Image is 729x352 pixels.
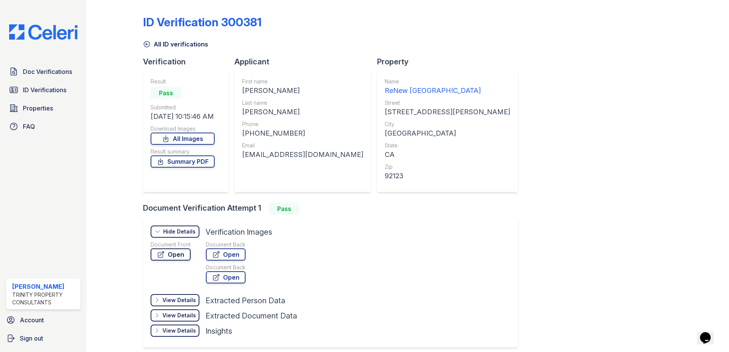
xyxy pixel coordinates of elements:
[385,128,510,139] div: [GEOGRAPHIC_DATA]
[377,56,524,67] div: Property
[163,228,196,235] div: Hide Details
[697,322,721,344] iframe: chat widget
[143,203,524,215] div: Document Verification Attempt 1
[143,15,262,29] div: ID Verification 300381
[385,78,510,85] div: Name
[151,87,181,99] div: Pass
[206,264,246,271] div: Document Back
[6,119,80,134] a: FAQ
[234,56,377,67] div: Applicant
[151,111,215,122] div: [DATE] 10:15:46 AM
[151,155,215,168] a: Summary PDF
[385,120,510,128] div: City
[206,326,232,336] div: Insights
[242,107,363,117] div: [PERSON_NAME]
[242,149,363,160] div: [EMAIL_ADDRESS][DOMAIN_NAME]
[385,149,510,160] div: CA
[385,85,510,96] div: ReNew [GEOGRAPHIC_DATA]
[206,227,272,237] div: Verification Images
[206,271,246,283] a: Open
[385,142,510,149] div: State
[151,248,191,261] a: Open
[206,295,285,306] div: Extracted Person Data
[206,248,246,261] a: Open
[385,99,510,107] div: Street
[242,85,363,96] div: [PERSON_NAME]
[162,312,196,319] div: View Details
[206,241,246,248] div: Document Back
[385,78,510,96] a: Name ReNew [GEOGRAPHIC_DATA]
[12,291,77,306] div: Trinity Property Consultants
[242,99,363,107] div: Last name
[6,101,80,116] a: Properties
[3,331,83,346] a: Sign out
[206,310,297,321] div: Extracted Document Data
[269,203,299,215] div: Pass
[23,122,35,131] span: FAQ
[242,78,363,85] div: First name
[143,40,208,49] a: All ID verifications
[151,148,215,155] div: Result summary
[385,163,510,171] div: Zip
[20,315,44,325] span: Account
[23,104,53,113] span: Properties
[23,85,66,94] span: ID Verifications
[151,133,215,145] a: All Images
[3,24,83,40] img: CE_Logo_Blue-a8612792a0a2168367f1c8372b55b34899dd931a85d93a1a3d3e32e68fde9ad4.png
[162,327,196,334] div: View Details
[143,56,234,67] div: Verification
[385,171,510,181] div: 92123
[151,104,215,111] div: Submitted
[6,82,80,98] a: ID Verifications
[242,120,363,128] div: Phone
[385,107,510,117] div: [STREET_ADDRESS][PERSON_NAME]
[23,67,72,76] span: Doc Verifications
[242,142,363,149] div: Email
[151,125,215,133] div: Download Images
[6,64,80,79] a: Doc Verifications
[242,128,363,139] div: [PHONE_NUMBER]
[162,296,196,304] div: View Details
[3,312,83,328] a: Account
[20,334,43,343] span: Sign out
[151,78,215,85] div: Result
[12,282,77,291] div: [PERSON_NAME]
[151,241,191,248] div: Document Front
